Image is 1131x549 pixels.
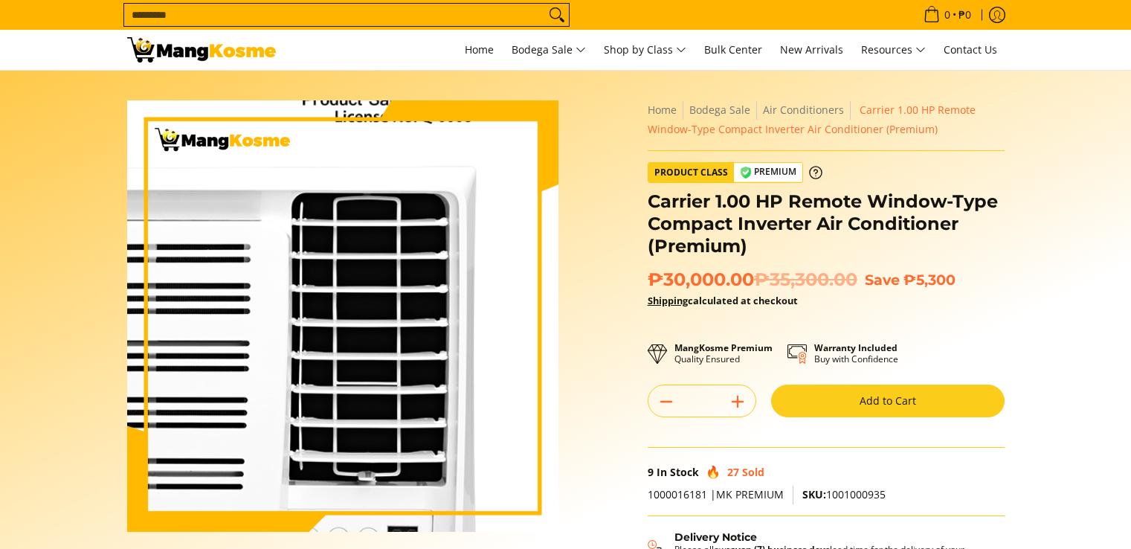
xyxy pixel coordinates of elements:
span: 0 [942,10,953,20]
a: Home [457,30,501,70]
strong: Warranty Included [814,341,898,354]
button: Add [720,390,755,414]
p: Buy with Confidence [814,342,898,365]
span: ₱5,300 [903,271,956,289]
a: New Arrivals [773,30,851,70]
span: 1001000935 [802,487,886,501]
a: Air Conditioners [763,103,844,117]
span: In Stock [657,465,699,479]
span: New Arrivals [780,42,843,57]
span: Home [465,42,494,57]
span: SKU: [802,487,826,501]
span: ₱30,000.00 [648,269,857,291]
button: Search [545,4,569,26]
del: ₱35,300.00 [754,269,857,291]
span: Resources [861,41,926,60]
span: 27 [727,465,739,479]
span: 9 [648,465,654,479]
span: ₱0 [956,10,973,20]
img: Carrier Compact Remote Inverter Aircon 1 HP - Premium l Mang Kosme [127,37,276,62]
a: Shop by Class [596,30,694,70]
nav: Main Menu [291,30,1005,70]
span: Premium [734,163,802,182]
strong: Delivery Notice [674,530,757,544]
span: Bulk Center [704,42,762,57]
img: premium-badge-icon.webp [740,167,752,179]
strong: calculated at checkout [648,294,798,307]
span: Carrier 1.00 HP Remote Window-Type Compact Inverter Air Conditioner (Premium) [648,103,976,136]
span: Sold [742,465,764,479]
a: Bodega Sale [689,103,750,117]
a: Shipping [648,294,688,307]
a: Home [648,103,677,117]
span: Bodega Sale [512,41,586,60]
nav: Breadcrumbs [648,100,1005,139]
a: Product Class Premium [648,162,822,183]
p: Quality Ensured [674,342,773,365]
a: Bulk Center [697,30,770,70]
strong: MangKosme Premium [674,341,773,354]
img: Carrier 1.00 HP Remote Window-Type Compact Inverter Air Conditioner (Premium) [127,100,558,532]
span: Contact Us [944,42,997,57]
a: Contact Us [936,30,1005,70]
a: Resources [854,30,933,70]
span: Shop by Class [604,41,686,60]
button: Add to Cart [771,385,1005,417]
span: 1000016181 |MK PREMIUM [648,487,784,501]
span: Product Class [648,163,734,182]
h1: Carrier 1.00 HP Remote Window-Type Compact Inverter Air Conditioner (Premium) [648,190,1005,257]
span: • [919,7,976,23]
span: Save [865,271,900,289]
a: Bodega Sale [504,30,593,70]
button: Subtract [648,390,684,414]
